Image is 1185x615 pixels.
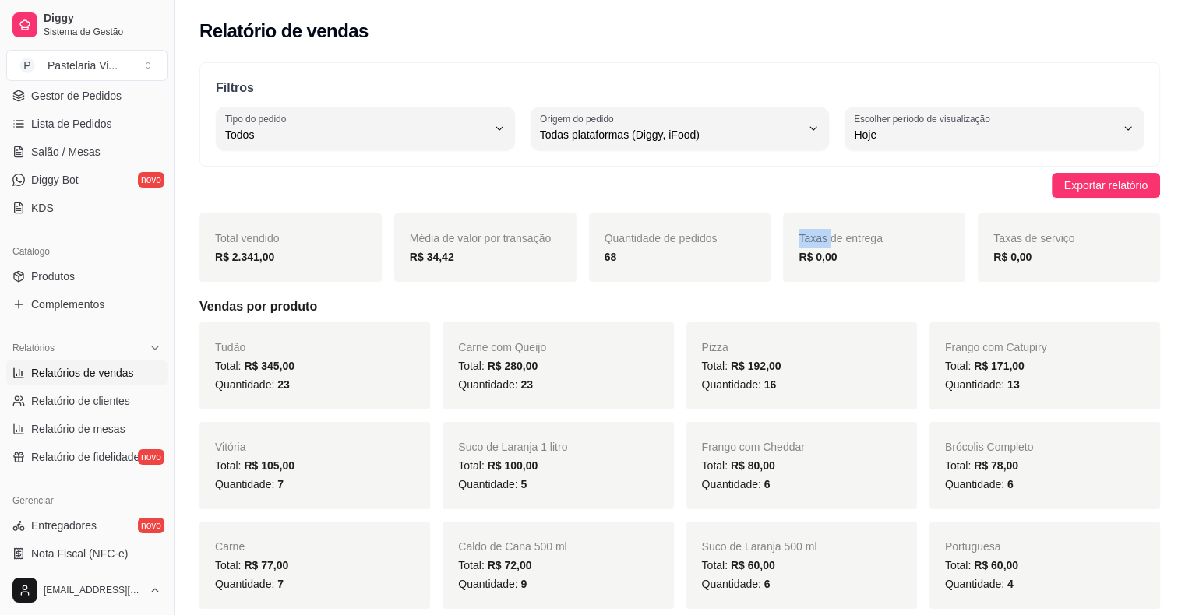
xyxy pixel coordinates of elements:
span: 13 [1007,378,1020,391]
span: Relatório de fidelidade [31,449,139,465]
span: Diggy Bot [31,172,79,188]
strong: R$ 34,42 [410,251,454,263]
span: Carne [215,540,245,553]
span: 4 [1007,578,1014,590]
span: Lista de Pedidos [31,116,112,132]
span: Frango com Cheddar [702,441,805,453]
span: Todas plataformas (Diggy, iFood) [540,127,802,142]
span: Caldo de Cana 500 ml [458,540,566,553]
span: Total: [945,459,1018,472]
span: Média de valor por transação [410,232,551,244]
span: Suco de Laranja 1 litro [458,441,567,453]
span: R$ 78,00 [974,459,1018,472]
a: Lista de Pedidos [6,111,168,136]
span: Produtos [31,269,75,284]
span: 6 [764,478,771,490]
span: R$ 60,00 [974,559,1018,571]
span: Gestor de Pedidos [31,88,122,104]
span: Quantidade: [458,578,527,590]
span: Taxas de serviço [993,232,1074,244]
span: Exportar relatório [1064,177,1148,194]
span: Quantidade: [702,478,771,490]
span: Total: [702,459,775,472]
button: [EMAIL_ADDRESS][DOMAIN_NAME] [6,571,168,609]
a: Entregadoresnovo [6,513,168,538]
button: Exportar relatório [1052,173,1160,198]
span: 16 [764,378,777,391]
a: Relatório de mesas [6,416,168,441]
span: Pizza [702,341,728,353]
a: Diggy Botnovo [6,167,168,192]
span: Quantidade de pedidos [605,232,718,244]
span: Hoje [854,127,1116,142]
span: R$ 60,00 [731,559,775,571]
span: Quantidade: [945,478,1014,490]
span: Total: [702,360,781,372]
span: Entregadores [31,518,97,533]
div: Catálogo [6,239,168,264]
span: R$ 192,00 [731,360,781,372]
span: Total: [215,559,288,571]
span: Salão / Mesas [31,144,101,160]
div: Gerenciar [6,488,168,513]
span: Total: [458,360,538,372]
label: Origem do pedido [540,112,619,125]
span: Total: [945,559,1018,571]
span: 5 [520,478,527,490]
span: KDS [31,200,54,216]
span: Total: [458,459,538,472]
span: Quantidade: [458,478,527,490]
span: Quantidade: [215,378,290,391]
span: Diggy [44,12,161,26]
span: Todos [225,127,487,142]
h5: Vendas por produto [199,297,1160,316]
a: Nota Fiscal (NFC-e) [6,541,168,566]
span: [EMAIL_ADDRESS][DOMAIN_NAME] [44,584,143,596]
label: Tipo do pedido [225,112,291,125]
button: Origem do pedidoTodas plataformas (Diggy, iFood) [531,107,830,150]
span: R$ 345,00 [244,360,294,372]
button: Escolher período de visualizaçãoHoje [845,107,1144,150]
span: 23 [520,378,533,391]
span: Quantidade: [702,378,777,391]
span: Sistema de Gestão [44,26,161,38]
span: Total: [215,459,294,472]
span: 6 [764,578,771,590]
span: Total vendido [215,232,280,244]
span: Suco de Laranja 500 ml [702,540,817,553]
span: Taxas de entrega [799,232,882,244]
span: Relatórios de vendas [31,365,134,381]
strong: R$ 2.341,00 [215,251,274,263]
h2: Relatório de vendas [199,19,369,44]
span: Relatórios [12,342,55,354]
button: Select a team [6,50,168,81]
span: Brócolis Completo [945,441,1034,453]
button: Tipo do pedidoTodos [216,107,515,150]
span: Total: [458,559,531,571]
a: Relatório de clientes [6,388,168,413]
span: Relatório de mesas [31,421,125,437]
strong: 68 [605,251,617,263]
span: P [19,58,35,73]
span: R$ 105,00 [244,459,294,472]
a: Gestor de Pedidos [6,83,168,108]
span: Quantidade: [702,578,771,590]
span: Total: [945,360,1025,372]
span: Total: [215,360,294,372]
span: Carne com Queijo [458,341,546,353]
span: R$ 171,00 [974,360,1025,372]
strong: R$ 0,00 [799,251,837,263]
span: R$ 80,00 [731,459,775,472]
span: Portuguesa [945,540,1001,553]
span: Quantidade: [215,478,284,490]
span: 23 [277,378,290,391]
label: Escolher período de visualização [854,112,995,125]
strong: R$ 0,00 [993,251,1032,263]
span: Quantidade: [215,578,284,590]
span: R$ 100,00 [488,459,538,472]
span: R$ 72,00 [488,559,532,571]
span: Nota Fiscal (NFC-e) [31,546,128,561]
p: Filtros [216,79,1144,97]
div: Pastelaria Vi ... [48,58,118,73]
span: Total: [702,559,775,571]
